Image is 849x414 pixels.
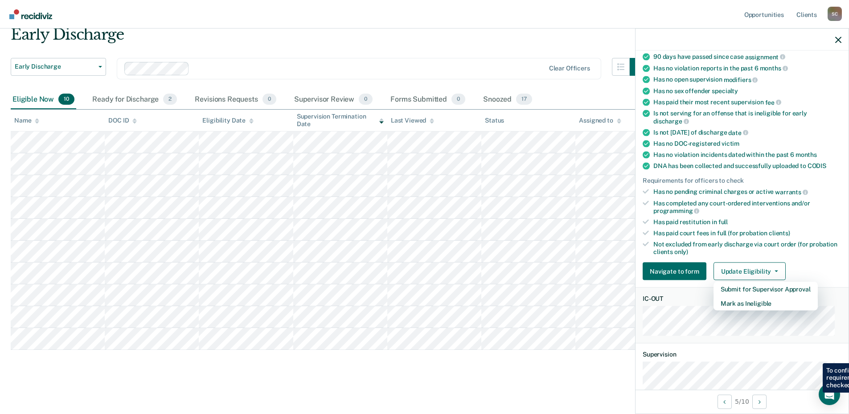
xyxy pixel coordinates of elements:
[549,65,590,72] div: Clear officers
[775,188,808,195] span: warrants
[653,162,841,170] div: DNA has been collected and successfully uploaded to
[389,90,467,110] div: Forms Submitted
[653,98,841,106] div: Has paid their most recent supervision
[769,229,790,236] span: clients)
[796,151,817,158] span: months
[108,117,137,124] div: DOC ID
[722,140,739,147] span: victim
[653,110,841,125] div: Is not serving for an offense that is ineligible for early
[636,389,849,413] div: 5 / 10
[653,240,841,255] div: Not excluded from early discharge via court order (for probation clients
[828,7,842,21] div: S C
[163,94,177,105] span: 2
[485,117,504,124] div: Status
[11,25,648,51] div: Early Discharge
[451,94,465,105] span: 0
[516,94,532,105] span: 17
[202,117,254,124] div: Eligibility Date
[359,94,373,105] span: 0
[724,76,758,83] span: modifiers
[643,177,841,184] div: Requirements for officers to check
[653,188,841,196] div: Has no pending criminal charges or active
[718,218,728,225] span: full
[745,53,785,60] span: assignment
[653,128,841,136] div: Is not [DATE] of discharge
[653,151,841,159] div: Has no violation incidents dated within the past 6
[11,90,76,110] div: Eligible Now
[15,63,95,70] span: Early Discharge
[653,87,841,94] div: Has no sex offender
[643,351,841,358] dt: Supervision
[718,394,732,409] button: Previous Opportunity
[653,53,841,61] div: 90 days have passed since case
[579,117,621,124] div: Assigned to
[653,117,689,124] span: discharge
[653,76,841,84] div: Has no open supervision
[643,262,706,280] button: Navigate to form
[728,129,748,136] span: date
[58,94,74,105] span: 10
[808,162,826,169] span: CODIS
[653,218,841,226] div: Has paid restitution in
[90,90,179,110] div: Ready for Discharge
[643,262,710,280] a: Navigate to form link
[653,64,841,72] div: Has no violation reports in the past 6
[765,98,781,106] span: fee
[828,7,842,21] button: Profile dropdown button
[292,90,375,110] div: Supervisor Review
[714,282,818,296] button: Submit for Supervisor Approval
[391,117,434,124] div: Last Viewed
[714,262,786,280] button: Update Eligibility
[643,295,841,303] dt: IC-OUT
[297,113,384,128] div: Supervision Termination Date
[712,87,738,94] span: specialty
[481,90,534,110] div: Snoozed
[819,384,840,405] div: Open Intercom Messenger
[714,296,818,311] button: Mark as Ineligible
[14,117,39,124] div: Name
[193,90,278,110] div: Revisions Requests
[653,207,699,214] span: programming
[752,394,767,409] button: Next Opportunity
[262,94,276,105] span: 0
[760,65,788,72] span: months
[653,199,841,214] div: Has completed any court-ordered interventions and/or
[653,229,841,237] div: Has paid court fees in full (for probation
[9,9,52,19] img: Recidiviz
[674,248,688,255] span: only)
[653,140,841,148] div: Has no DOC-registered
